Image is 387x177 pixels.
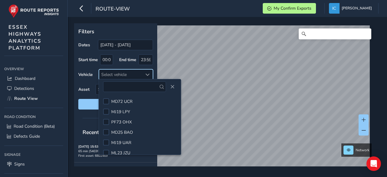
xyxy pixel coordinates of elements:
[4,150,63,159] div: Signage
[76,25,370,173] canvas: Map
[299,28,371,39] input: Search
[14,96,38,101] span: Route View
[14,123,55,129] span: Road Condition (Beta)
[15,76,35,81] span: Dashboard
[8,4,59,18] img: rr logo
[4,84,63,93] a: Detections
[111,150,130,156] span: ML23 JZU
[83,101,148,107] span: Reset filters
[274,5,311,11] span: My Confirm Exports
[168,83,177,91] button: Close
[78,28,153,35] p: Filters
[8,24,41,51] span: ESSEX HIGHWAYS ANALYTICS PLATFORM
[263,3,316,14] button: My Confirm Exports
[14,86,34,91] span: Detections
[4,93,63,103] a: Route View
[111,119,132,125] span: PF73 OHX
[111,109,130,115] span: MJ19 LPY
[78,87,89,92] label: Asset
[329,3,374,14] button: [PERSON_NAME]
[4,159,63,169] a: Signs
[96,5,130,14] span: route-view
[4,64,63,74] div: Overview
[78,153,108,158] span: First asset: 6602469
[78,99,153,110] button: Reset filters
[78,149,153,153] div: 65 min | 5403 frames | MD25 HHR
[78,42,90,48] label: Dates
[119,57,136,63] label: End time
[111,140,131,146] span: MJ19 UAR
[14,133,40,139] span: Defects Guide
[14,161,25,167] span: Signs
[96,84,143,94] span: Select an asset code
[111,99,132,104] span: MD72 UCR
[4,131,63,141] a: Defects Guide
[4,74,63,84] a: Dashboard
[78,57,98,63] label: Start time
[78,72,93,77] label: Vehicle
[329,3,340,14] img: diamond-layout
[99,70,143,80] div: Select vehicle
[4,112,63,121] div: Road Condition
[78,144,110,149] strong: [DATE] 15:53 to 16:57
[111,129,133,135] span: MD25 BAO
[4,121,63,131] a: Road Condition (Beta)
[356,148,369,152] span: Network
[366,156,381,171] div: Open Intercom Messenger
[342,3,372,14] span: [PERSON_NAME]
[78,124,116,140] span: Recent trips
